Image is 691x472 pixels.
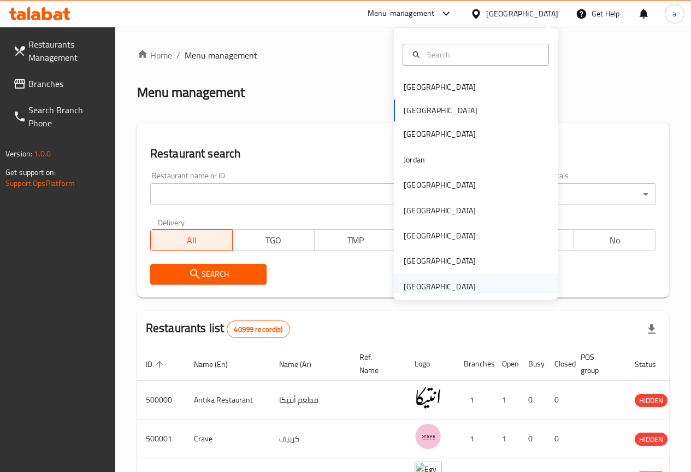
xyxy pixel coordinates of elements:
div: Jordan [404,154,425,166]
span: 40999 record(s) [227,324,289,335]
span: TMP [319,232,392,248]
td: 1 [493,381,519,419]
span: TGO [237,232,310,248]
td: 500000 [137,381,185,419]
span: Name (En) [194,358,242,371]
span: Get support on: [5,165,56,179]
label: Delivery [158,218,185,226]
div: Total records count [227,321,290,338]
li: / [176,49,180,62]
span: Ref. Name [359,351,393,377]
button: Search [150,264,267,284]
a: Home [137,49,172,62]
img: Antika Restaurant [415,384,442,411]
div: Export file [639,316,665,342]
input: Search [423,49,542,61]
a: Restaurants Management [4,31,115,71]
span: Search [159,267,258,281]
th: Open [493,347,519,381]
th: Closed [546,347,572,381]
span: Branches [28,77,107,90]
td: 500001 [137,419,185,458]
span: HIDDEN [635,433,668,446]
span: 1.0.0 [34,147,51,161]
td: 0 [546,381,572,419]
a: Search Branch Phone [4,97,115,136]
td: كرييف [270,419,351,458]
td: 1 [493,419,519,458]
td: 1 [455,381,493,419]
span: Search Branch Phone [28,103,107,130]
div: [GEOGRAPHIC_DATA] [404,281,476,293]
div: [GEOGRAPHIC_DATA] [404,255,476,267]
a: Branches [4,71,115,97]
span: HIDDEN [635,394,668,407]
span: Restaurants Management [28,38,107,64]
h2: Restaurants list [146,320,290,338]
div: [GEOGRAPHIC_DATA] [404,81,476,93]
td: 0 [546,419,572,458]
td: Crave [185,419,270,458]
img: Crave [415,423,442,450]
th: Busy [519,347,546,381]
button: No [574,229,656,251]
span: No [578,232,652,248]
h2: Menu management [137,84,245,101]
th: Branches [455,347,493,381]
div: Menu-management [368,7,435,20]
span: Menu management [185,49,257,62]
td: Antika Restaurant [185,381,270,419]
span: Version: [5,147,32,161]
span: ID [146,358,167,371]
span: All [155,232,228,248]
button: TGO [232,229,315,251]
div: All [539,183,656,205]
div: [GEOGRAPHIC_DATA] [404,179,476,191]
button: All [150,229,233,251]
span: Name (Ar) [279,358,326,371]
div: [GEOGRAPHIC_DATA] [404,230,476,242]
div: HIDDEN [635,433,668,446]
div: [GEOGRAPHIC_DATA] [404,205,476,217]
span: a [672,8,676,20]
button: TMP [314,229,397,251]
td: مطعم أنتيكا [270,381,351,419]
td: 0 [519,381,546,419]
span: Status [635,358,670,371]
span: POS group [581,351,613,377]
div: [GEOGRAPHIC_DATA] [486,8,558,20]
h2: Restaurant search [150,145,656,162]
a: Support.OpsPlatform [5,176,75,190]
input: Search for restaurant name or ID.. [150,183,397,205]
td: 1 [455,419,493,458]
nav: breadcrumb [137,49,669,62]
th: Logo [406,347,455,381]
td: 0 [519,419,546,458]
div: [GEOGRAPHIC_DATA] [404,128,476,140]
